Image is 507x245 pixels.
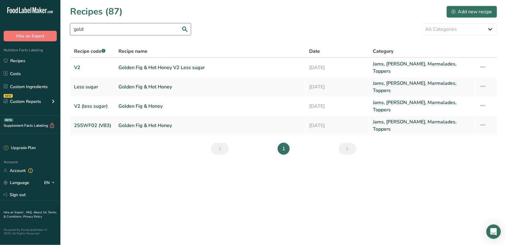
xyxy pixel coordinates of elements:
div: Open Intercom Messenger [486,224,501,239]
a: Golden Fig & Hot Honey [118,118,302,133]
button: Add new recipe [447,6,497,18]
a: Terms & Conditions . [4,210,57,219]
a: Golden Fig & Hot Honey [118,80,302,94]
a: FAQ . [26,210,34,215]
input: Search for recipe [70,23,191,35]
a: [DATE] [309,99,366,113]
div: Upgrade Plan [4,145,36,151]
span: Category [373,48,394,55]
div: Custom Reports [4,98,41,105]
a: Jams, [PERSON_NAME], Marmalades, Toppers [373,99,472,113]
a: About Us . [34,210,48,215]
a: Jams, [PERSON_NAME], Marmalades, Toppers [373,118,472,133]
a: Privacy Policy [23,215,42,219]
div: Add new recipe [452,8,492,15]
a: Jams, [PERSON_NAME], Marmalades, Toppers [373,80,472,94]
a: V2 (less sugar) [74,99,111,113]
a: Language [4,177,29,188]
div: NEW [4,94,13,98]
a: Next page [339,143,356,155]
a: [DATE] [309,80,366,94]
a: Golden Fig & Hot Honey V2 Less sugar [118,60,302,75]
span: Date [309,48,320,55]
span: Recipe code [74,48,105,55]
a: Less sugar [74,80,111,94]
a: [DATE] [309,118,366,133]
a: V2 [74,60,111,75]
a: Hire an Expert . [4,210,25,215]
a: Jams, [PERSON_NAME], Marmalades, Toppers [373,60,472,75]
div: EN [44,179,57,186]
div: Powered By FoodLabelMaker © 2025 All Rights Reserved [4,228,57,235]
span: Recipe name [118,48,147,55]
a: [DATE] [309,60,366,75]
button: Hire an Expert [4,31,57,41]
a: 25SWF02 (VB3) [74,118,111,133]
a: Previous page [211,143,229,155]
div: BETA [4,118,13,122]
a: Golden Fig & Honey [118,99,302,113]
h1: Recipes (87) [70,5,123,18]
